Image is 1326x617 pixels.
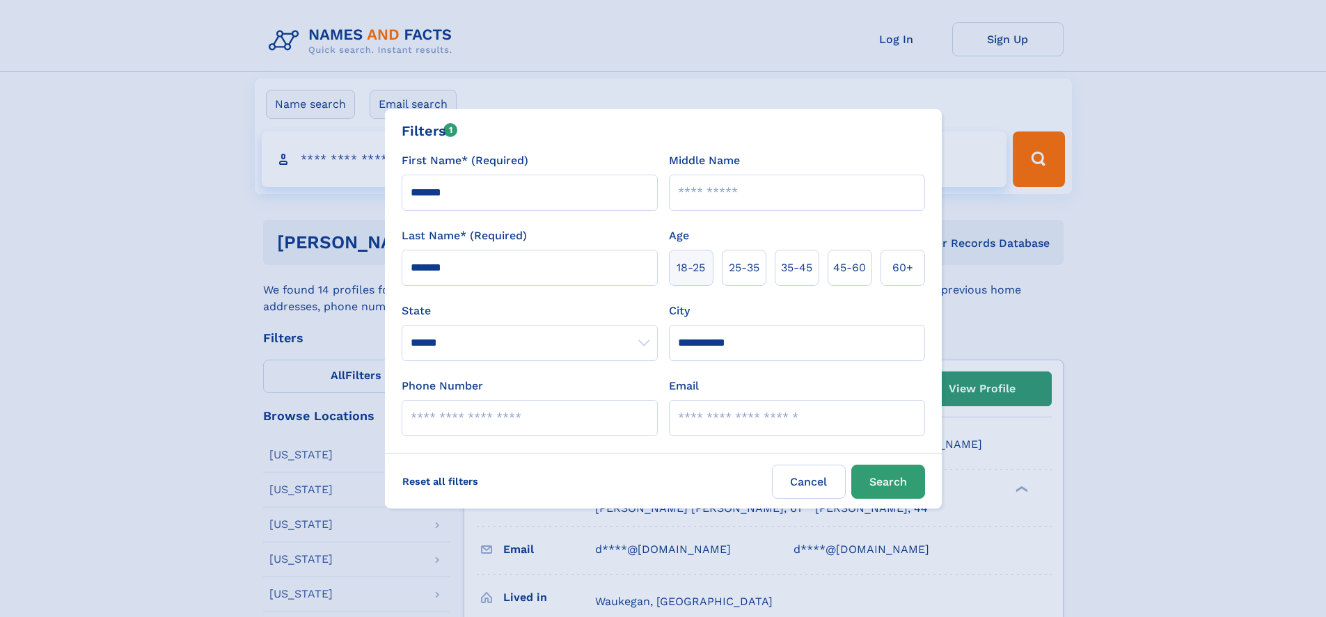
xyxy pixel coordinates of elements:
[393,465,487,498] label: Reset all filters
[851,465,925,499] button: Search
[402,120,458,141] div: Filters
[892,259,913,276] span: 60+
[402,303,658,319] label: State
[729,259,759,276] span: 25‑35
[402,227,527,244] label: Last Name* (Required)
[669,227,689,244] label: Age
[669,152,740,169] label: Middle Name
[669,378,699,394] label: Email
[402,378,483,394] label: Phone Number
[669,303,690,319] label: City
[772,465,846,499] label: Cancel
[402,152,528,169] label: First Name* (Required)
[677,259,705,276] span: 18‑25
[833,259,866,276] span: 45‑60
[781,259,812,276] span: 35‑45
